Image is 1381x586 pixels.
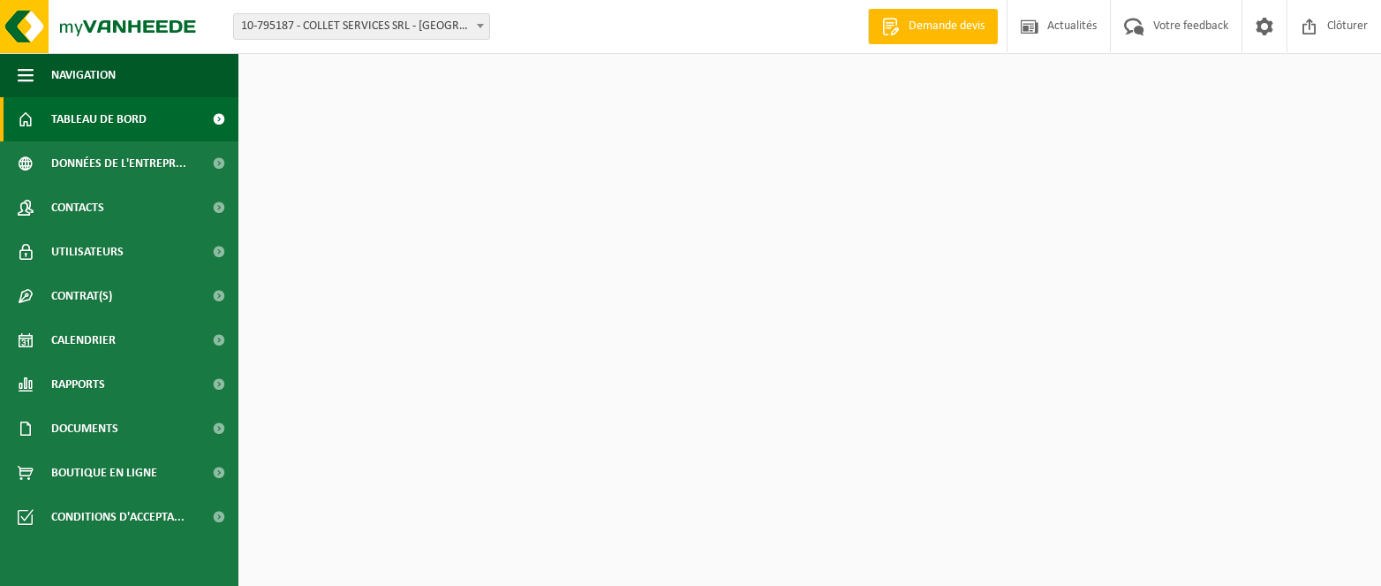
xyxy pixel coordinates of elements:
[233,13,490,40] span: 10-795187 - COLLET SERVICES SRL - WANZE
[51,230,124,274] span: Utilisateurs
[51,495,185,539] span: Conditions d'accepta...
[51,318,116,362] span: Calendrier
[234,14,489,39] span: 10-795187 - COLLET SERVICES SRL - WANZE
[51,186,104,230] span: Contacts
[51,141,186,186] span: Données de l'entrepr...
[51,407,118,451] span: Documents
[51,53,116,97] span: Navigation
[904,18,989,35] span: Demande devis
[51,451,157,495] span: Boutique en ligne
[51,97,147,141] span: Tableau de bord
[51,362,105,407] span: Rapports
[51,274,112,318] span: Contrat(s)
[868,9,998,44] a: Demande devis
